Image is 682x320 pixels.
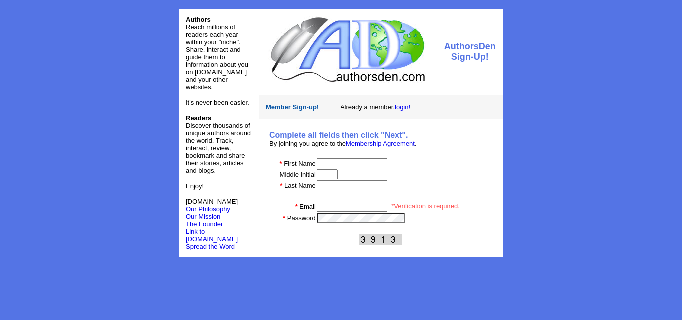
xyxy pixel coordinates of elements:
a: Our Philosophy [186,205,230,213]
font: First Name [284,160,316,167]
a: Spread the Word [186,242,235,250]
font: It's never been easier. [186,99,249,106]
img: logo.jpg [268,16,426,83]
font: Reach millions of readers each year within your "niche". Share, interact and guide them to inform... [186,23,248,91]
font: *Verification is required. [391,202,460,210]
a: The Founder [186,220,223,228]
font: Member Sign-up! [266,103,319,111]
font: AuthorsDen Sign-Up! [444,41,496,62]
font: Password [287,214,316,222]
font: Enjoy! [186,182,204,190]
img: This Is CAPTCHA Image [359,234,402,245]
font: Already a member, [341,103,410,111]
a: Our Mission [186,213,220,220]
font: [DOMAIN_NAME] [186,198,238,213]
font: Last Name [284,182,316,189]
a: Membership Agreement [346,140,415,147]
font: By joining you agree to the . [269,140,417,147]
font: Middle Initial [280,171,316,178]
b: Complete all fields then click "Next". [269,131,408,139]
font: Discover thousands of unique authors around the world. Track, interact, review, bookmark and shar... [186,114,251,174]
a: Link to [DOMAIN_NAME] [186,228,238,243]
a: login! [395,103,410,111]
font: Email [299,203,316,210]
b: Readers [186,114,211,122]
font: Spread the Word [186,243,235,250]
font: Authors [186,16,211,23]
